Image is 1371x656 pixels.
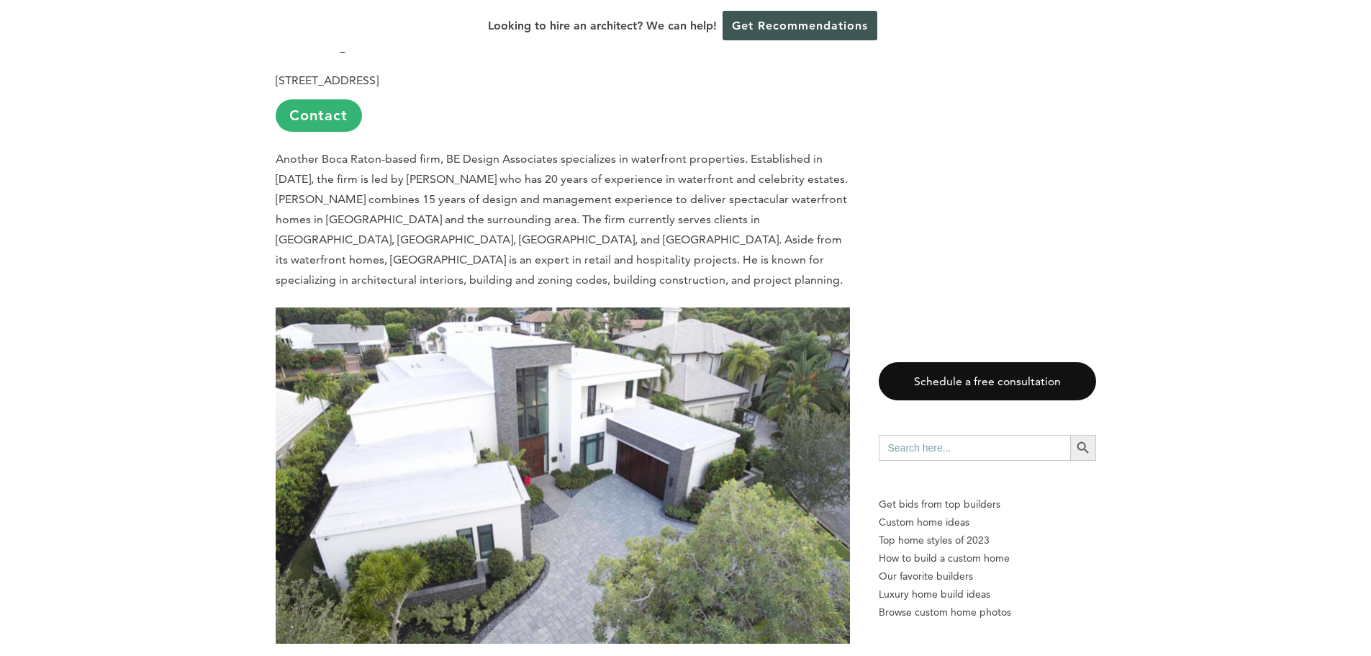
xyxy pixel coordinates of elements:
[879,495,1096,513] p: Get bids from top builders
[879,513,1096,531] a: Custom home ideas
[723,11,877,40] a: Get Recommendations
[1095,552,1354,639] iframe: Drift Widget Chat Controller
[879,435,1070,461] input: Search here...
[276,152,848,287] span: Another Boca Raton-based firm, BE Design Associates specializes in waterfront properties. Establi...
[879,567,1096,585] a: Our favorite builders
[879,531,1096,549] a: Top home styles of 2023
[276,27,448,53] b: BE Design Associates
[879,603,1096,621] a: Browse custom home photos
[879,549,1096,567] a: How to build a custom home
[879,362,1096,400] a: Schedule a free consultation
[879,585,1096,603] a: Luxury home build ideas
[276,99,362,132] a: Contact
[276,73,379,87] b: [STREET_ADDRESS]
[1075,440,1091,456] svg: Search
